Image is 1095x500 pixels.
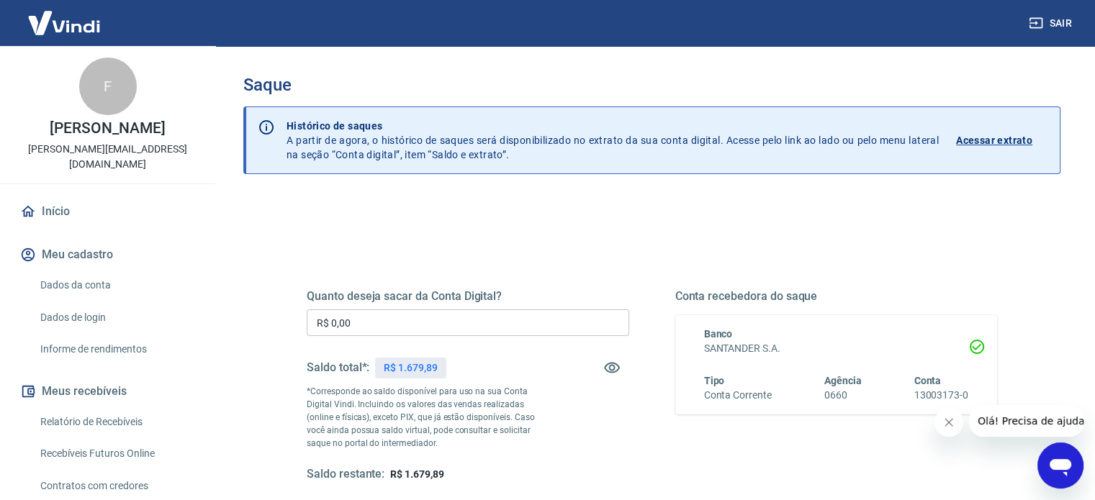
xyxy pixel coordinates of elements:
[17,239,198,271] button: Meu cadastro
[79,58,137,115] div: F
[35,439,198,468] a: Recebíveis Futuros Online
[1026,10,1078,37] button: Sair
[307,360,369,375] h5: Saldo total*:
[35,335,198,364] a: Informe de rendimentos
[17,196,198,227] a: Início
[704,388,772,403] h6: Conta Corrente
[243,75,1060,95] h3: Saque
[35,407,198,437] a: Relatório de Recebíveis
[35,271,198,300] a: Dados da conta
[9,10,121,22] span: Olá! Precisa de ajuda?
[307,289,629,304] h5: Quanto deseja sacar da Conta Digital?
[17,376,198,407] button: Meus recebíveis
[50,121,165,136] p: [PERSON_NAME]
[12,142,204,172] p: [PERSON_NAME][EMAIL_ADDRESS][DOMAIN_NAME]
[287,119,939,133] p: Histórico de saques
[914,388,968,403] h6: 13003173-0
[307,385,549,450] p: *Corresponde ao saldo disponível para uso na sua Conta Digital Vindi. Incluindo os valores das ve...
[824,375,862,386] span: Agência
[675,289,998,304] h5: Conta recebedora do saque
[35,303,198,332] a: Dados de login
[704,328,733,340] span: Banco
[704,375,725,386] span: Tipo
[824,388,862,403] h6: 0660
[956,119,1048,162] a: Acessar extrato
[969,405,1083,437] iframe: Mensagem da empresa
[307,467,384,482] h5: Saldo restante:
[390,468,443,480] span: R$ 1.679,89
[914,375,941,386] span: Conta
[384,360,437,376] p: R$ 1.679,89
[1037,442,1083,488] iframe: Botão para abrir a janela de mensagens
[17,1,111,45] img: Vindi
[934,408,963,437] iframe: Fechar mensagem
[287,119,939,162] p: A partir de agora, o histórico de saques será disponibilizado no extrato da sua conta digital. Ac...
[956,133,1032,147] p: Acessar extrato
[704,341,969,356] h6: SANTANDER S.A.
